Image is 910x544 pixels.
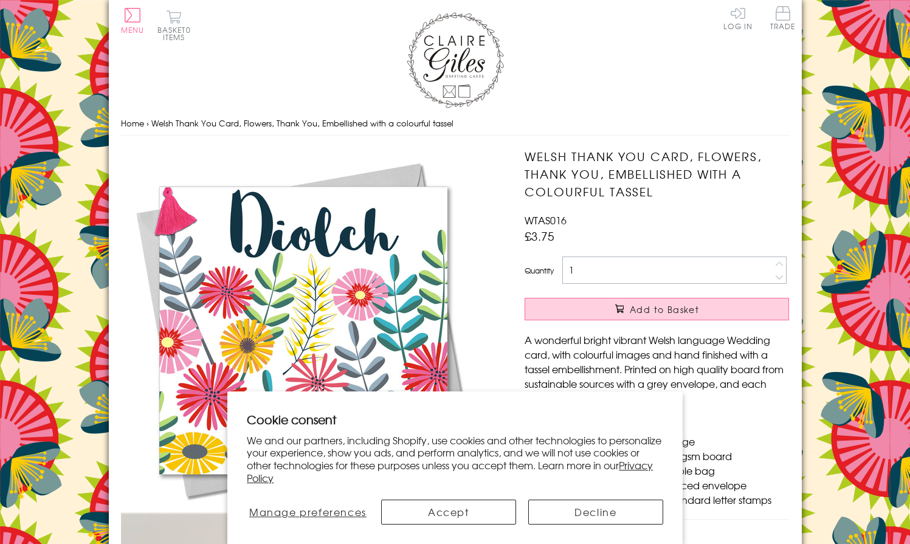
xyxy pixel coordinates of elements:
[630,303,699,315] span: Add to Basket
[157,10,191,41] button: Basket0 items
[121,24,145,35] span: Menu
[525,265,554,276] label: Quantity
[121,111,790,136] nav: breadcrumbs
[525,332,789,405] p: A wonderful bright vibrant Welsh language Wedding card, with colourful images and hand finished w...
[247,411,663,428] h2: Cookie consent
[151,117,453,129] span: Welsh Thank You Card, Flowers, Thank You, Embellished with a colourful tassel
[525,298,789,320] button: Add to Basket
[770,6,796,30] span: Trade
[525,213,567,227] span: WTAS016
[247,434,663,484] p: We and our partners, including Shopify, use cookies and other technologies to personalize your ex...
[525,227,554,244] span: £3.75
[525,148,789,200] h1: Welsh Thank You Card, Flowers, Thank You, Embellished with a colourful tassel
[528,500,663,525] button: Decline
[163,24,191,43] span: 0 items
[770,6,796,32] a: Trade
[723,6,753,30] a: Log In
[121,117,144,129] a: Home
[407,12,504,108] img: Claire Giles Greetings Cards
[146,117,149,129] span: ›
[247,458,653,485] a: Privacy Policy
[381,500,516,525] button: Accept
[121,8,145,33] button: Menu
[247,500,368,525] button: Manage preferences
[249,504,367,519] span: Manage preferences
[121,148,486,512] img: Welsh Thank You Card, Flowers, Thank You, Embellished with a colourful tassel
